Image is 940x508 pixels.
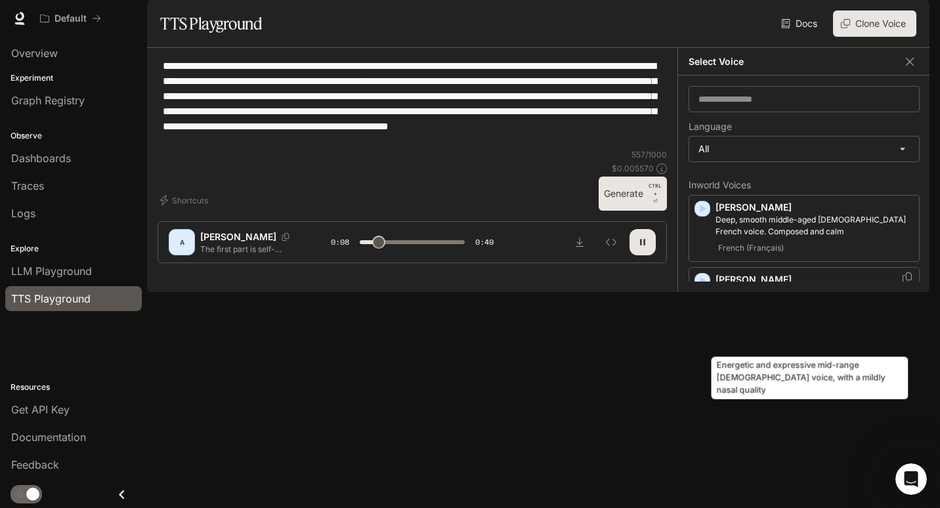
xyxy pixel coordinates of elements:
p: [PERSON_NAME] [716,273,914,286]
button: Inspect [598,229,624,255]
p: Deep, smooth middle-aged male French voice. Composed and calm [716,214,914,238]
iframe: Intercom live chat [895,463,927,495]
p: Language [689,122,732,131]
button: Shortcuts [158,190,213,211]
p: 557 / 1000 [631,149,667,160]
span: French (Français) [716,240,786,256]
h1: TTS Playground [160,11,262,37]
div: Energetic and expressive mid-range [DEMOGRAPHIC_DATA] voice, with a mildly nasal quality [712,357,908,400]
button: GenerateCTRL +⏎ [599,177,667,211]
button: Download audio [566,229,593,255]
div: All [689,137,919,161]
button: Clone Voice [833,11,916,37]
p: CTRL + [649,182,662,198]
span: 0:49 [475,236,494,249]
a: Docs [779,11,822,37]
p: The first part is self-introduction. I’m [PERSON_NAME] [PERSON_NAME], my Student ID is 25097508D.... [200,243,299,255]
button: Copy Voice ID [901,272,914,283]
button: Copy Voice ID [276,233,295,241]
div: A [171,232,192,253]
p: Inworld Voices [689,180,920,190]
p: Default [54,13,87,24]
span: 0:08 [331,236,349,249]
p: [PERSON_NAME] [200,230,276,243]
p: ⏎ [649,182,662,205]
button: All workspaces [34,5,107,32]
p: [PERSON_NAME] [716,201,914,214]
